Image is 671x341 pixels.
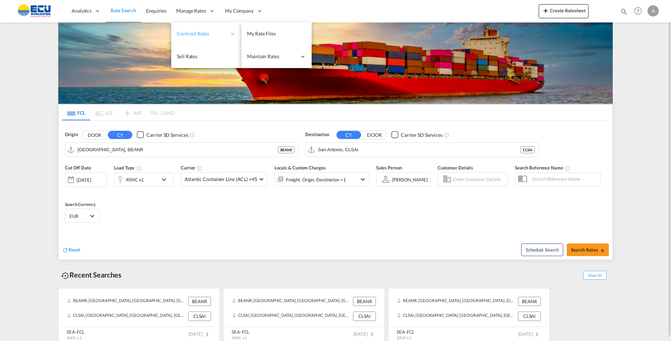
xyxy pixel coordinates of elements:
span: Sales Person [376,165,402,170]
div: A [647,5,659,16]
button: Note: By default Schedule search will only considerorigin ports, destination ports and cut off da... [521,243,563,256]
span: Enquiries [146,8,166,14]
span: [DATE] [353,331,376,337]
span: Search Currency [65,202,95,207]
div: CLSAI, San Antonio, Chile, South America, Americas [232,312,351,321]
input: Search by Port [318,145,520,155]
span: Sell Rates [177,53,197,59]
button: Search Ratesicon-arrow-right [567,243,609,256]
md-select: Sales Person: Anja Verbeeck [391,174,428,185]
md-pagination-wrapper: Use the left and right arrow keys to navigate between tabs [62,105,174,120]
md-input-container: Antwerp, BEANR [65,143,298,157]
div: [DATE] [65,172,107,187]
div: BEANR [278,146,294,153]
span: Customer Details [438,165,473,170]
md-tab-item: FCL [62,105,90,120]
input: Search Reference Name [528,174,600,184]
md-icon: icon-refresh [62,247,68,253]
span: Cut Off Date [65,165,91,170]
div: BEANR [353,297,376,306]
div: BEANR, Antwerp, Belgium, Western Europe, Europe [232,297,351,306]
span: Maintain Rates [247,53,297,60]
input: Search by Port [78,145,278,155]
div: Recent Searches [58,267,124,283]
div: CLSAI [353,312,376,321]
md-icon: icon-chevron-down [359,175,367,183]
span: Contract Rates [177,30,227,37]
div: Freight Origin Destination Factory Stuffing [286,175,346,185]
a: Sell Rates [171,45,241,68]
div: CLSAI [188,312,211,321]
div: CLSAI [518,312,541,321]
span: 40HC x 1 [67,335,82,340]
div: BEANR, Antwerp, Belgium, Western Europe, Europe [397,297,516,306]
md-select: Select Currency: € EUREuro [69,211,96,221]
div: 40HC x1 [126,175,144,185]
span: Origin [65,131,78,138]
button: DOOR [82,131,107,139]
md-input-container: San Antonio, CLSAI [306,143,538,157]
div: [PERSON_NAME] [392,177,428,182]
div: SEA-FCL [67,329,85,335]
a: My Rate Files [241,22,312,45]
span: Load Type [114,165,142,170]
div: CLSAI, San Antonio, Chile, South America, Americas [67,312,186,321]
md-icon: The selected Trucker/Carrierwill be displayed in the rate results If the rates are from another f... [197,166,202,171]
span: Search Reference Name [515,165,571,170]
md-icon: icon-information-outline [136,166,142,171]
md-checkbox: Checkbox No Ink [137,131,188,139]
div: 40HC x1icon-chevron-down [114,173,174,187]
span: Analytics [72,7,92,14]
span: Show All [583,271,606,280]
div: Maintain Rates [241,45,312,68]
div: BEANR [188,297,211,306]
div: BEANR [518,297,541,306]
div: Help [632,5,647,18]
span: Help [632,5,644,17]
iframe: Chat [5,304,30,330]
button: CY [108,131,132,139]
span: Locals & Custom Charges [274,165,326,170]
md-icon: icon-chevron-right [533,330,541,339]
div: SEA-FCL [232,329,250,335]
div: Carrier SD Services [401,132,443,139]
div: icon-refreshReset [62,246,80,254]
button: icon-plus 400-fgCreate Ratesheet [539,4,589,18]
button: CY [337,131,361,139]
div: CLSAI, San Antonio, Chile, South America, Americas [397,312,516,321]
div: BEANR, Antwerp, Belgium, Western Europe, Europe [67,297,186,306]
span: Destination [305,131,329,138]
img: 6cccb1402a9411edb762cf9624ab9cda.png [11,3,58,19]
md-icon: Your search will be saved by the below given name [565,166,571,171]
span: Rate Search [111,7,136,13]
span: [DATE] [518,331,541,337]
span: Carrier [181,165,202,170]
button: DOOR [362,131,387,139]
md-icon: icon-chevron-right [368,330,376,339]
span: Atlantic Container Line (ACL) +45 [185,176,257,183]
md-icon: icon-chevron-down [160,175,172,184]
span: Reset [68,247,80,253]
md-icon: icon-plus 400-fg [542,6,550,15]
span: Manage Rates [176,7,206,14]
md-icon: Unchecked: Search for CY (Container Yard) services for all selected carriers.Checked : Search for... [190,132,195,138]
div: SEA-FCL [397,329,414,335]
div: [DATE] [77,177,91,183]
md-checkbox: Checkbox No Ink [391,131,443,139]
span: [DATE] [188,331,211,337]
md-icon: icon-magnify [620,8,628,15]
span: 40HC x 1 [232,335,247,340]
md-icon: Unchecked: Search for CY (Container Yard) services for all selected carriers.Checked : Search for... [444,132,450,138]
div: icon-magnify [620,8,628,18]
md-icon: icon-arrow-right [600,248,605,253]
span: Search Rates [571,247,605,253]
md-datepicker: Select [65,186,70,196]
div: Carrier SD Services [146,132,188,139]
span: My Company [225,7,254,14]
md-icon: icon-backup-restore [61,272,69,280]
div: CLSAI [520,146,535,153]
img: LCL+%26+FCL+BACKGROUND.png [58,22,613,104]
span: EUR [69,213,89,219]
div: Contract Rates [171,22,241,45]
